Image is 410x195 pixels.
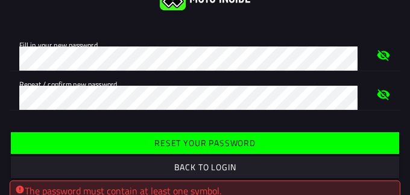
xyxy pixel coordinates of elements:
[15,185,25,194] ion-icon: alert
[376,36,391,75] ion-icon: eye off
[154,139,256,147] ion-text: Reset your password
[11,156,399,178] ion-button: Back to login
[376,75,391,114] ion-icon: eye off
